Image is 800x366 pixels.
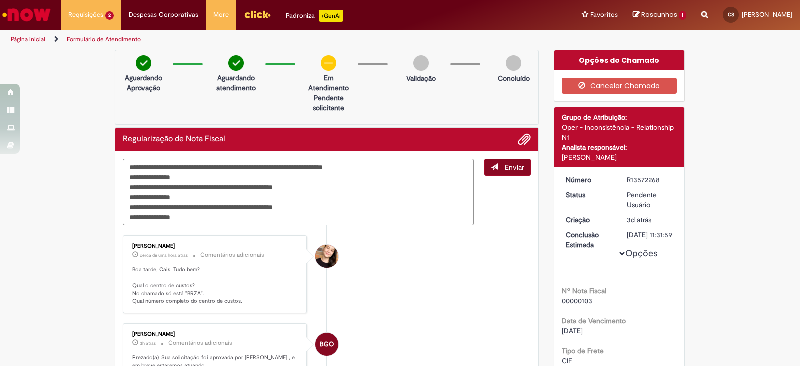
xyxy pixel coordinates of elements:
span: Rascunhos [641,10,677,19]
img: img-circle-grey.png [506,55,521,71]
span: 00000103 [562,296,592,305]
div: Sabrina De Vasconcelos [315,245,338,268]
button: Enviar [484,159,531,176]
img: click_logo_yellow_360x200.png [244,7,271,22]
p: Aguardando Aprovação [119,73,168,93]
div: Beatriz Guardia Olmos [315,333,338,356]
div: [DATE] 11:31:59 [627,230,673,240]
span: 3d atrás [627,215,651,224]
ul: Trilhas de página [7,30,526,49]
a: Rascunhos [633,10,686,20]
p: Boa tarde, Cais. Tudo bem? Qual o centro de custos? No chamado só está "BRZA". Qual número comple... [132,266,299,305]
span: Enviar [505,163,524,172]
div: [PERSON_NAME] [132,243,299,249]
time: 29/09/2025 16:33:51 [140,252,188,258]
b: Nº Nota Fiscal [562,286,606,295]
p: Concluído [498,73,530,83]
p: +GenAi [319,10,343,22]
span: cerca de uma hora atrás [140,252,188,258]
button: Cancelar Chamado [562,78,677,94]
span: More [213,10,229,20]
span: BGO [320,332,334,356]
p: Validação [406,73,436,83]
dt: Conclusão Estimada [558,230,620,250]
span: CS [728,11,734,18]
b: Tipo de Frete [562,346,604,355]
span: 3h atrás [140,340,156,346]
dt: Status [558,190,620,200]
time: 29/09/2025 14:31:59 [140,340,156,346]
img: img-circle-grey.png [413,55,429,71]
img: check-circle-green.png [228,55,244,71]
div: 26/09/2025 18:54:28 [627,215,673,225]
p: Aguardando atendimento [212,73,260,93]
span: 1 [679,11,686,20]
b: Data de Vencimento [562,316,626,325]
a: Página inicial [11,35,45,43]
span: [PERSON_NAME] [742,10,792,19]
img: check-circle-green.png [136,55,151,71]
div: [PERSON_NAME] [562,152,677,162]
dt: Número [558,175,620,185]
div: R13572268 [627,175,673,185]
div: Grupo de Atribuição: [562,112,677,122]
div: [PERSON_NAME] [132,331,299,337]
a: Formulário de Atendimento [67,35,141,43]
time: 26/09/2025 18:54:28 [627,215,651,224]
div: Oper - Inconsistência - Relationship N1 [562,122,677,142]
span: [DATE] [562,326,583,335]
textarea: Digite sua mensagem aqui... [123,159,474,226]
div: Pendente Usuário [627,190,673,210]
div: Analista responsável: [562,142,677,152]
img: ServiceNow [1,5,52,25]
p: Pendente solicitante [304,93,353,113]
dt: Criação [558,215,620,225]
img: circle-minus.png [321,55,336,71]
span: Favoritos [590,10,618,20]
p: Em Atendimento [304,73,353,93]
button: Adicionar anexos [518,133,531,146]
small: Comentários adicionais [200,251,264,259]
small: Comentários adicionais [168,339,232,347]
span: Requisições [68,10,103,20]
span: 2 [105,11,114,20]
div: Opções do Chamado [554,50,685,70]
h2: Regularização de Nota Fiscal Histórico de tíquete [123,135,225,144]
span: Despesas Corporativas [129,10,198,20]
div: Padroniza [286,10,343,22]
span: CIF [562,356,572,365]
